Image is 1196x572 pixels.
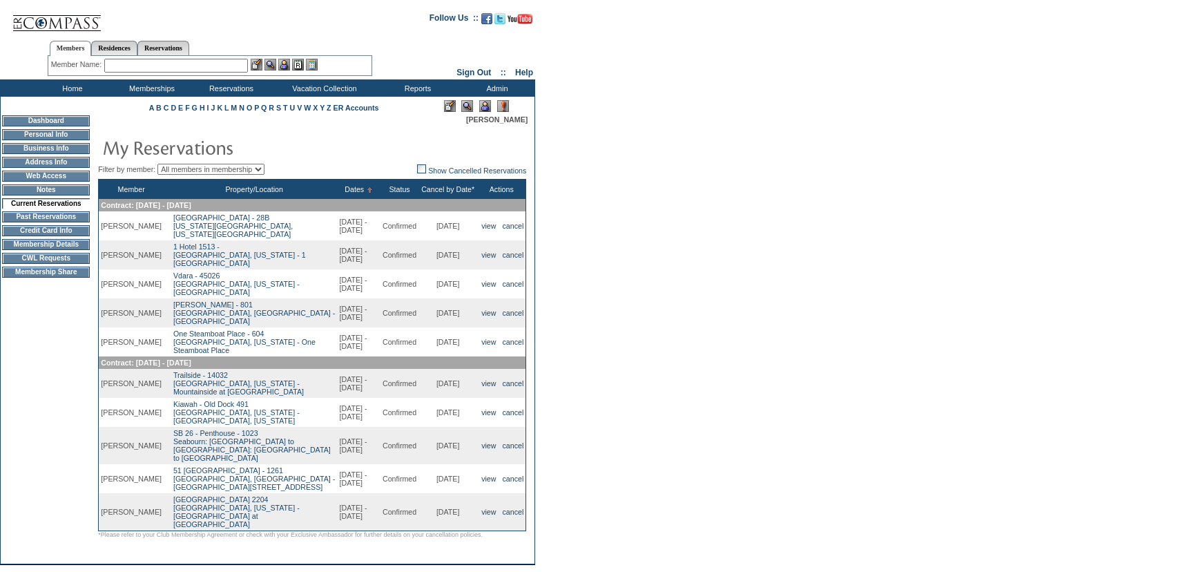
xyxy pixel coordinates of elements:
td: [DATE] - [DATE] [338,298,380,327]
span: *Please refer to your Club Membership Agreement or check with your Exclusive Ambassador for furth... [98,531,483,538]
a: Trailside - 14032[GEOGRAPHIC_DATA], [US_STATE] - Mountainside at [GEOGRAPHIC_DATA] [173,371,304,396]
a: Help [515,68,533,77]
a: J [211,104,215,112]
a: cancel [503,408,524,417]
td: [PERSON_NAME] [99,398,164,427]
img: Impersonate [278,59,290,70]
a: L [224,104,229,112]
td: Business Info [2,143,90,154]
td: [PERSON_NAME] [99,211,164,240]
a: [GEOGRAPHIC_DATA] 2204[GEOGRAPHIC_DATA], [US_STATE] - [GEOGRAPHIC_DATA] at [GEOGRAPHIC_DATA] [173,495,300,528]
a: view [481,508,496,516]
td: Address Info [2,157,90,168]
td: [DATE] - [DATE] [338,369,380,398]
a: N [239,104,244,112]
a: Kiawah - Old Dock 491[GEOGRAPHIC_DATA], [US_STATE] - [GEOGRAPHIC_DATA], [US_STATE] [173,400,300,425]
img: Compass Home [12,3,102,32]
img: Log Concern/Member Elevation [497,100,509,112]
td: Memberships [110,79,190,97]
td: [PERSON_NAME] [99,269,164,298]
td: [DATE] [418,211,477,240]
a: Y [320,104,325,112]
td: [PERSON_NAME] [99,369,164,398]
a: M [231,104,237,112]
td: [DATE] - [DATE] [338,427,380,464]
a: Sign Out [456,68,491,77]
img: b_edit.gif [251,59,262,70]
a: S [276,104,281,112]
a: cancel [503,309,524,317]
td: Confirmed [380,211,418,240]
a: G [192,104,197,112]
a: V [297,104,302,112]
td: Admin [456,79,535,97]
a: cancel [503,508,524,516]
a: cancel [503,338,524,346]
div: Member Name: [51,59,104,70]
a: B [156,104,162,112]
a: R [269,104,274,112]
a: U [290,104,296,112]
img: View [264,59,276,70]
td: Personal Info [2,129,90,140]
a: Members [50,41,92,56]
td: Membership Share [2,267,90,278]
td: Membership Details [2,239,90,250]
td: Home [31,79,110,97]
td: [DATE] - [DATE] [338,398,380,427]
td: [DATE] - [DATE] [338,269,380,298]
a: Subscribe to our YouTube Channel [508,17,532,26]
a: view [481,280,496,288]
a: view [481,408,496,417]
td: Confirmed [380,327,418,356]
img: pgTtlMyReservations.gif [102,133,378,161]
td: Confirmed [380,427,418,464]
img: Impersonate [479,100,491,112]
td: [DATE] [418,269,477,298]
td: [DATE] [418,369,477,398]
a: cancel [503,222,524,230]
a: [GEOGRAPHIC_DATA] - 28B[US_STATE][GEOGRAPHIC_DATA], [US_STATE][GEOGRAPHIC_DATA] [173,213,293,238]
span: Contract: [DATE] - [DATE] [101,359,191,367]
td: [DATE] [418,298,477,327]
span: Contract: [DATE] - [DATE] [101,201,191,209]
span: :: [501,68,506,77]
td: [DATE] [418,327,477,356]
a: P [254,104,259,112]
a: F [185,104,190,112]
span: Filter by member: [98,165,155,173]
td: [PERSON_NAME] [99,427,164,464]
a: Property/Location [225,185,283,193]
img: b_calculator.gif [306,59,318,70]
a: Residences [91,41,137,55]
td: [DATE] - [DATE] [338,493,380,531]
a: X [313,104,318,112]
a: I [207,104,209,112]
a: cancel [503,251,524,259]
a: H [200,104,205,112]
td: Follow Us :: [430,12,479,28]
td: [PERSON_NAME] [99,464,164,493]
img: Follow us on Twitter [494,13,505,24]
a: Status [389,185,409,193]
a: E [178,104,183,112]
a: O [247,104,252,112]
a: Q [261,104,267,112]
a: SB 26 - Penthouse - 1023Seabourn: [GEOGRAPHIC_DATA] to [GEOGRAPHIC_DATA]: [GEOGRAPHIC_DATA] to [G... [173,429,331,462]
td: [DATE] - [DATE] [338,240,380,269]
a: cancel [503,280,524,288]
td: Confirmed [380,298,418,327]
a: [PERSON_NAME] - 801[GEOGRAPHIC_DATA], [GEOGRAPHIC_DATA] - [GEOGRAPHIC_DATA] [173,301,335,325]
td: Confirmed [380,269,418,298]
td: Past Reservations [2,211,90,222]
a: Follow us on Twitter [494,17,505,26]
a: 1 Hotel 1513 -[GEOGRAPHIC_DATA], [US_STATE] - 1 [GEOGRAPHIC_DATA] [173,242,306,267]
a: ER Accounts [334,104,379,112]
td: Confirmed [380,240,418,269]
td: [DATE] [418,398,477,427]
td: [DATE] [418,464,477,493]
td: [DATE] [418,427,477,464]
a: Reservations [137,41,189,55]
a: view [481,309,496,317]
img: Edit Mode [444,100,456,112]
